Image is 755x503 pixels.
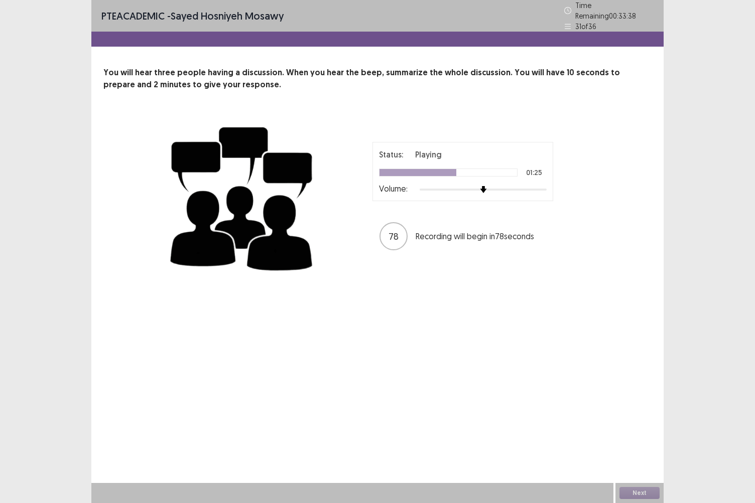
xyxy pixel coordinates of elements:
p: Status: [379,148,403,160]
img: group-discussion [167,115,317,279]
p: Recording will begin in 78 seconds [416,230,546,242]
p: Playing [415,148,442,160]
p: 01:25 [526,169,542,176]
p: You will hear three people having a discussion. When you hear the beep, summarize the whole discu... [103,67,652,91]
img: arrow-thumb [480,186,487,193]
p: 31 of 36 [575,21,596,32]
p: 78 [389,230,399,243]
p: Volume: [379,183,408,195]
span: PTE academic [101,10,165,22]
p: - Sayed Hosniyeh Mosawy [101,9,284,24]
